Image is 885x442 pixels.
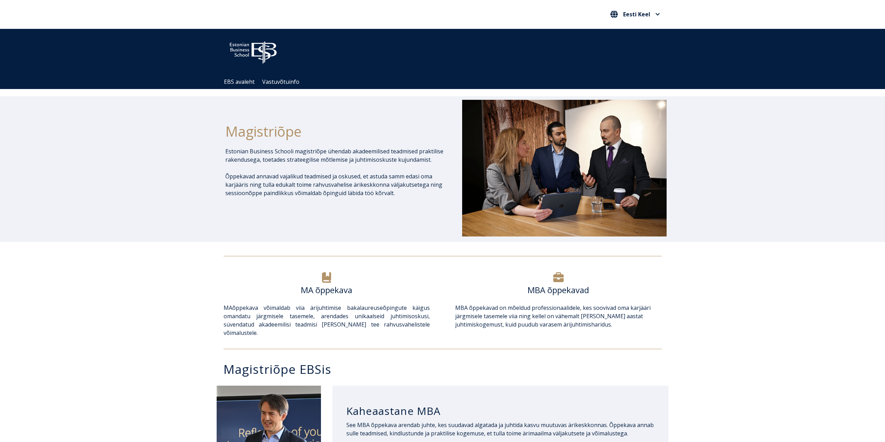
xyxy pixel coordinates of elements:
[623,11,650,17] span: Eesti Keel
[224,285,430,295] h6: MA õppekava
[262,78,299,86] a: Vastuvõtuinfo
[225,172,444,197] p: Õppekavad annavad vajalikud teadmised ja oskused, et astuda samm edasi oma karjääris ning tulla e...
[455,304,468,312] a: MBA
[224,304,232,312] a: MA
[417,48,502,56] span: Community for Growth and Resp
[224,78,255,86] a: EBS avaleht
[225,147,444,164] p: Estonian Business Schooli magistriõpe ühendab akadeemilised teadmised praktilise rakendusega, toe...
[462,100,667,236] img: DSC_1073
[455,285,661,295] h6: MBA õppekavad
[609,9,662,20] button: Eesti Keel
[224,363,669,375] h3: Magistriõpe EBSis
[224,304,430,337] span: õppekava võimaldab viia ärijuhtimise bakalaureuseõpingute käigus omandatu järgmisele tasemele, ar...
[346,404,655,418] h3: Kaheaastane MBA
[455,304,661,329] p: õppekavad on mõeldud professionaalidele, kes soovivad oma karjääri järgmisele tasemele viia ning ...
[224,36,283,66] img: ebs_logo2016_white
[225,123,444,140] h1: Magistriõpe
[220,75,672,89] div: Navigation Menu
[609,9,662,20] nav: Vali oma keel
[346,421,655,437] p: See MBA õppekava arendab juhte, kes suudavad algatada ja juhtida kasvu muutuvas ärikeskkonnas. Õp...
